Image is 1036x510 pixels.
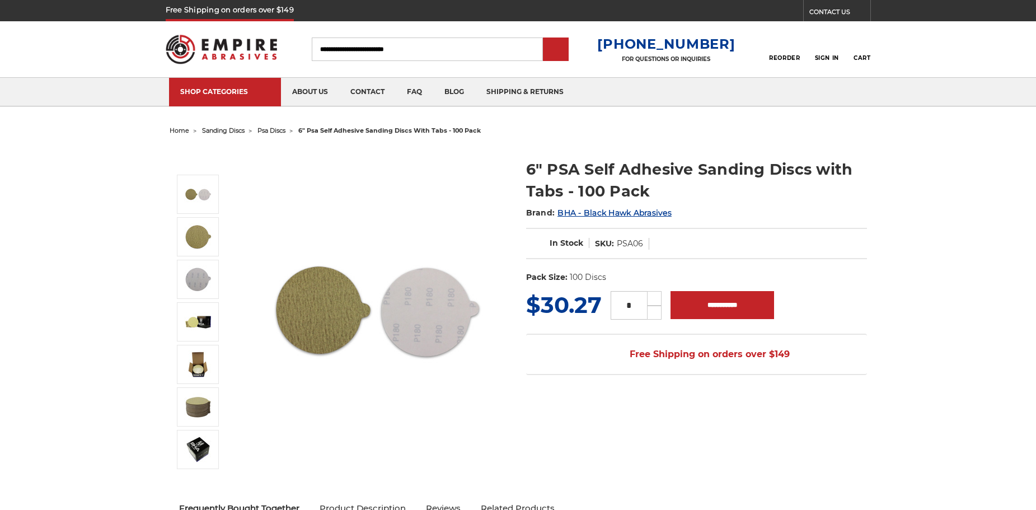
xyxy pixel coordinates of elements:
[281,78,339,106] a: about us
[396,78,433,106] a: faq
[603,343,790,366] span: Free Shipping on orders over $149
[526,291,602,319] span: $30.27
[597,55,735,63] p: FOR QUESTIONS OR INQUIRIES
[184,350,212,378] img: BHA psa gold sanding disc 6 inch
[557,208,672,218] a: BHA - Black Hawk Abrasives
[257,127,285,134] a: psa discs
[526,272,568,283] dt: Pack Size:
[166,27,278,71] img: Empire Abrasives
[597,36,735,52] a: [PHONE_NUMBER]
[854,37,870,62] a: Cart
[595,238,614,250] dt: SKU:
[570,272,606,283] dd: 100 Discs
[298,127,481,134] span: 6" psa self adhesive sanding discs with tabs - 100 pack
[184,436,212,464] img: Black Hawk Abrasives psa discs
[170,127,189,134] a: home
[202,127,245,134] a: sanding discs
[550,238,583,248] span: In Stock
[815,54,839,62] span: Sign In
[475,78,575,106] a: shipping & returns
[184,223,212,251] img: 6" sticky back sanding disc
[265,198,489,422] img: 6 inch psa sanding disc
[854,54,870,62] span: Cart
[433,78,475,106] a: blog
[169,78,281,106] a: SHOP CATEGORIES
[184,265,212,293] img: 6" pressure sensitive adhesive sanding disc
[526,208,555,218] span: Brand:
[769,37,800,61] a: Reorder
[545,39,567,61] input: Submit
[184,180,212,208] img: 6 inch psa sanding disc
[617,238,643,250] dd: PSA06
[809,6,870,21] a: CONTACT US
[180,87,270,96] div: SHOP CATEGORIES
[184,308,212,336] img: 6 inch sticky back disc with tab
[184,393,212,421] img: 6" Gold PSA disc
[339,78,396,106] a: contact
[769,54,800,62] span: Reorder
[526,158,867,202] h1: 6" PSA Self Adhesive Sanding Discs with Tabs - 100 Pack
